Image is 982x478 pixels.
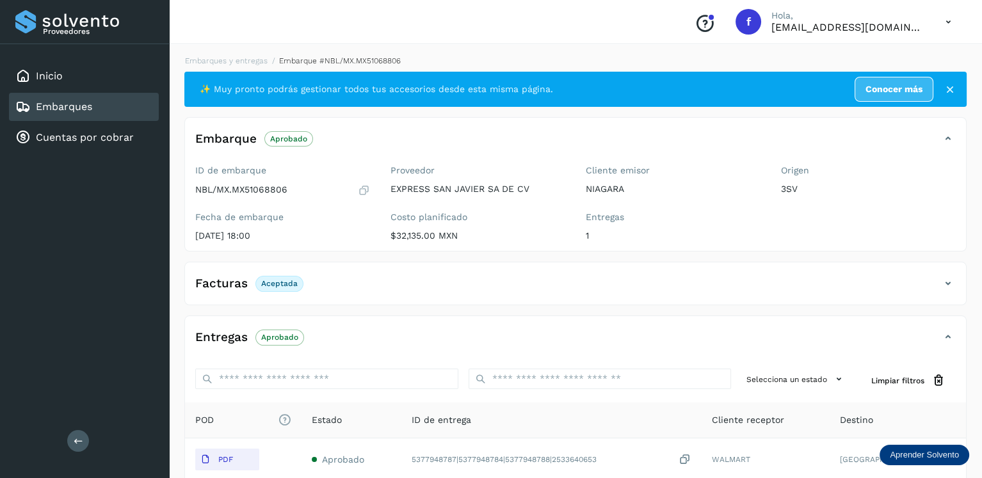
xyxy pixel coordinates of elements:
[195,230,370,241] p: [DATE] 18:00
[586,230,761,241] p: 1
[9,62,159,90] div: Inicio
[185,56,268,65] a: Embarques y entregas
[195,413,291,427] span: POD
[195,212,370,223] label: Fecha de embarque
[781,184,956,195] p: 3SV
[36,131,134,143] a: Cuentas por cobrar
[279,56,401,65] span: Embarque #NBL/MX.MX51068806
[390,165,565,176] label: Proveedor
[390,184,565,195] p: EXPRESS SAN JAVIER SA DE CV
[195,276,248,291] h4: Facturas
[195,132,257,147] h4: Embarque
[200,83,553,96] span: ✨ Muy pronto podrás gestionar todos tus accesorios desde esta misma página.
[586,212,761,223] label: Entregas
[586,165,761,176] label: Cliente emisor
[390,212,565,223] label: Costo planificado
[36,100,92,113] a: Embarques
[741,369,851,390] button: Selecciona un estado
[871,375,924,386] span: Limpiar filtros
[312,413,342,427] span: Estado
[855,77,933,102] a: Conocer más
[861,369,956,392] button: Limpiar filtros
[771,10,925,21] p: Hola,
[840,413,873,427] span: Destino
[880,445,969,465] div: Aprender Solvento
[185,273,966,305] div: FacturasAceptada
[195,449,259,470] button: PDF
[412,453,691,466] div: 5377948787|5377948784|5377948788|2533640653
[43,27,154,36] p: Proveedores
[195,165,370,176] label: ID de embarque
[184,55,967,67] nav: breadcrumb
[36,70,63,82] a: Inicio
[9,123,159,152] div: Cuentas por cobrar
[390,230,565,241] p: $32,135.00 MXN
[195,330,248,345] h4: Entregas
[270,134,307,143] p: Aprobado
[9,93,159,121] div: Embarques
[322,454,364,465] span: Aprobado
[218,455,233,464] p: PDF
[185,326,966,358] div: EntregasAprobado
[890,450,959,460] p: Aprender Solvento
[261,333,298,342] p: Aprobado
[412,413,471,427] span: ID de entrega
[712,413,784,427] span: Cliente receptor
[195,184,287,195] p: NBL/MX.MX51068806
[261,279,298,288] p: Aceptada
[586,184,761,195] p: NIAGARA
[771,21,925,33] p: facturacion@expresssanjavier.com
[781,165,956,176] label: Origen
[185,128,966,160] div: EmbarqueAprobado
